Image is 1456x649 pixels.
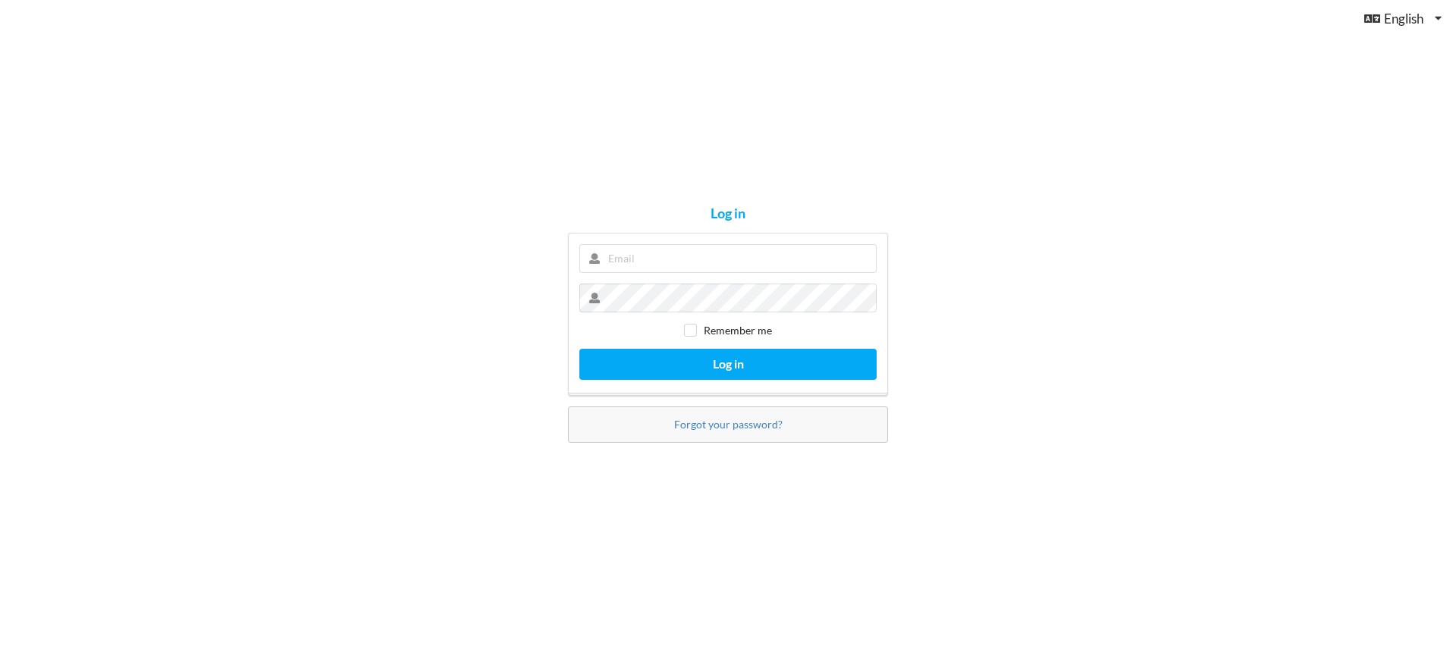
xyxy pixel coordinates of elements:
[711,205,745,222] div: Log in
[684,324,772,337] label: Remember me
[579,349,877,380] button: Log in
[1384,12,1423,25] span: English
[579,244,877,273] input: Email
[674,418,783,431] a: Forgot your password?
